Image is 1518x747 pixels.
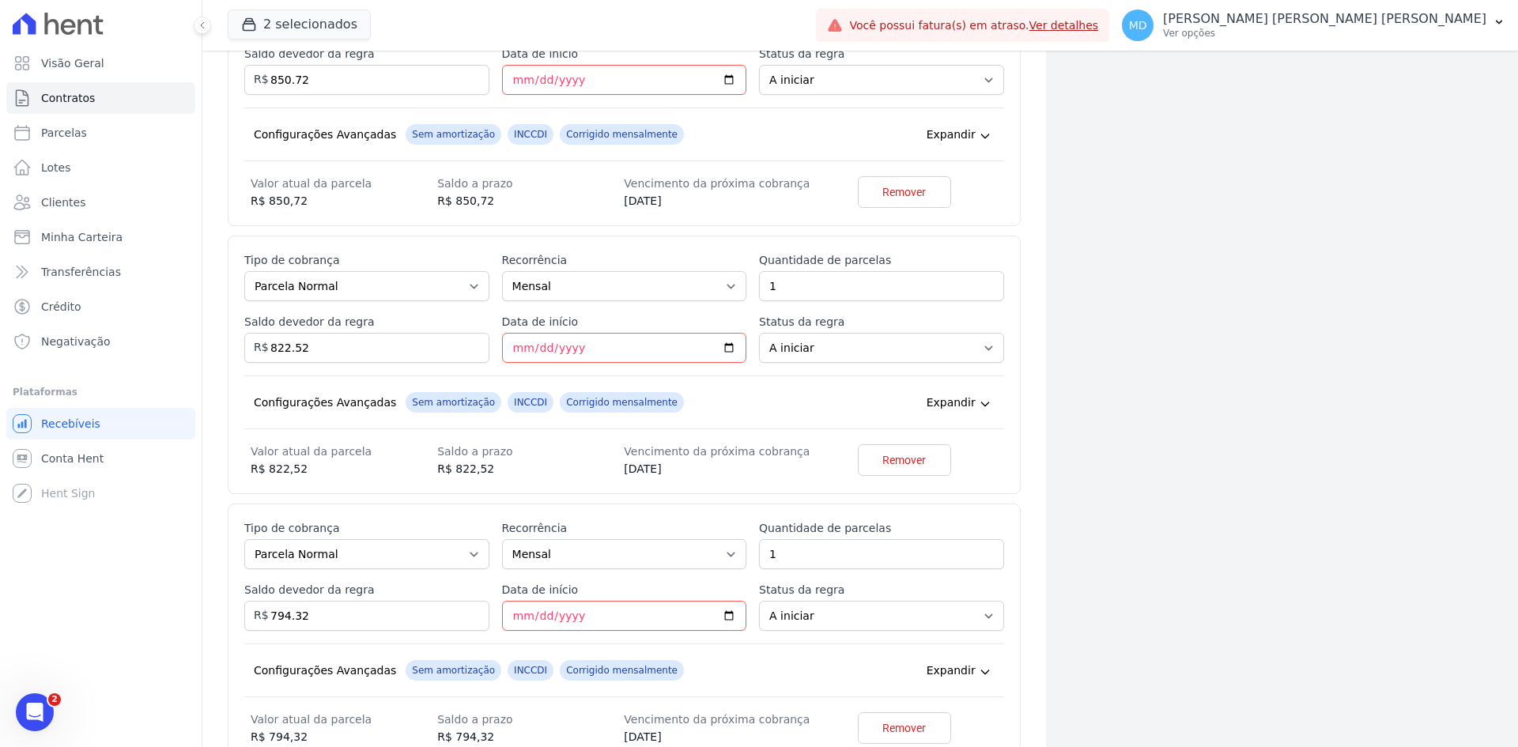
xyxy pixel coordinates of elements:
span: Você possui fatura(s) em atraso. [849,17,1098,34]
a: Remover [858,712,951,744]
span: Expandir [927,126,976,142]
dt: Vencimento da próxima cobrança [624,710,810,729]
span: Corrigido mensalmente [560,124,684,145]
span: MD [1129,20,1147,31]
dd: R$ 850,72 [251,193,437,209]
dd: R$ 794,32 [251,729,437,745]
span: Sem amortização [406,392,501,413]
span: Sem amortização [406,660,501,681]
button: 2 selecionados [228,9,371,40]
dd: R$ 822,52 [437,461,624,477]
button: MD [PERSON_NAME] [PERSON_NAME] [PERSON_NAME] Ver opções [1109,3,1518,47]
span: Lotes [41,160,71,175]
span: R$ [244,330,269,356]
span: Negativação [41,334,111,349]
a: Ver detalhes [1029,19,1099,32]
dd: [DATE] [624,729,810,745]
span: R$ [244,62,269,88]
label: Status da regra [759,46,1004,62]
span: Sem amortização [406,124,501,145]
span: Remover [882,452,926,468]
a: Recebíveis [6,408,195,440]
span: Visão Geral [41,55,104,71]
label: Status da regra [759,582,1004,598]
span: Transferências [41,264,121,280]
label: Tipo de cobrança [244,252,489,268]
label: Tipo de cobrança [244,520,489,536]
dd: R$ 794,32 [437,729,624,745]
a: Minha Carteira [6,221,195,253]
span: Remover [882,184,926,200]
label: Saldo devedor da regra [244,582,489,598]
dt: Valor atual da parcela [251,442,437,461]
dd: R$ 822,52 [251,461,437,477]
span: Contratos [41,90,95,106]
dt: Saldo a prazo [437,710,624,729]
div: Configurações Avançadas [254,394,396,410]
span: Corrigido mensalmente [560,660,684,681]
a: Clientes [6,187,195,218]
label: Quantidade de parcelas [759,520,1004,536]
a: Conta Hent [6,443,195,474]
span: INCCDI [508,392,553,413]
a: Lotes [6,152,195,183]
p: Ver opções [1163,27,1486,40]
a: Parcelas [6,117,195,149]
p: [PERSON_NAME] [PERSON_NAME] [PERSON_NAME] [1163,11,1486,27]
span: Remover [882,720,926,736]
div: Configurações Avançadas [254,662,396,678]
a: Transferências [6,256,195,288]
a: Contratos [6,82,195,114]
span: Recebíveis [41,416,100,432]
span: R$ [244,598,269,624]
dd: [DATE] [624,461,810,477]
dd: R$ 850,72 [437,193,624,209]
span: Corrigido mensalmente [560,392,684,413]
span: INCCDI [508,124,553,145]
a: Crédito [6,291,195,323]
label: Saldo devedor da regra [244,46,489,62]
span: Conta Hent [41,451,104,466]
label: Data de início [502,314,747,330]
span: Expandir [927,394,976,410]
dt: Valor atual da parcela [251,174,437,193]
span: INCCDI [508,660,553,681]
div: Plataformas [13,383,189,402]
label: Saldo devedor da regra [244,314,489,330]
a: Remover [858,176,951,208]
dt: Saldo a prazo [437,442,624,461]
dt: Vencimento da próxima cobrança [624,174,810,193]
span: Parcelas [41,125,87,141]
span: Clientes [41,194,85,210]
label: Status da regra [759,314,1004,330]
label: Data de início [502,582,747,598]
iframe: Intercom live chat [16,693,54,731]
a: Negativação [6,326,195,357]
label: Data de início [502,46,747,62]
a: Visão Geral [6,47,195,79]
dt: Vencimento da próxima cobrança [624,442,810,461]
a: Remover [858,444,951,476]
dt: Saldo a prazo [437,174,624,193]
div: Configurações Avançadas [254,126,396,142]
span: 2 [48,693,61,706]
label: Quantidade de parcelas [759,252,1004,268]
dt: Valor atual da parcela [251,710,437,729]
span: Expandir [927,662,976,678]
span: Crédito [41,299,81,315]
dd: [DATE] [624,193,810,209]
span: Minha Carteira [41,229,123,245]
label: Recorrência [502,252,747,268]
label: Recorrência [502,520,747,536]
